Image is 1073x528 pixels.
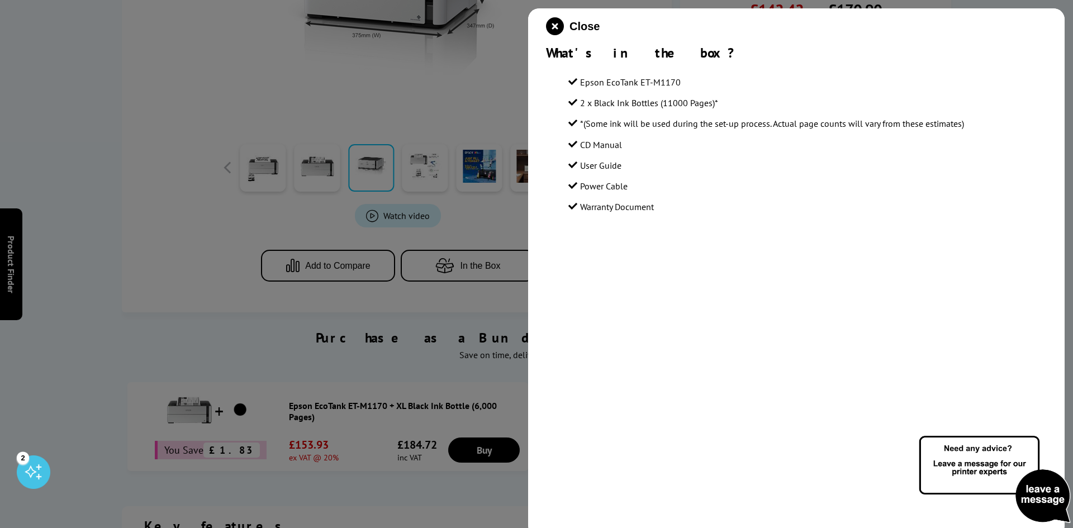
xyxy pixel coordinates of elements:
[580,201,654,212] span: Warranty Document
[546,44,1047,61] div: What's in the box?
[569,20,600,33] span: Close
[580,118,964,129] span: *(Some ink will be used during the set-up process. Actual page counts will vary from these estima...
[580,180,628,192] span: Power Cable
[17,451,29,464] div: 2
[580,77,681,88] span: Epson EcoTank ET-M1170
[580,160,621,171] span: User Guide
[546,17,600,35] button: close modal
[580,139,622,150] span: CD Manual
[580,97,718,108] span: 2 x Black Ink Bottles (11000 Pages)*
[917,434,1073,526] img: Open Live Chat window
